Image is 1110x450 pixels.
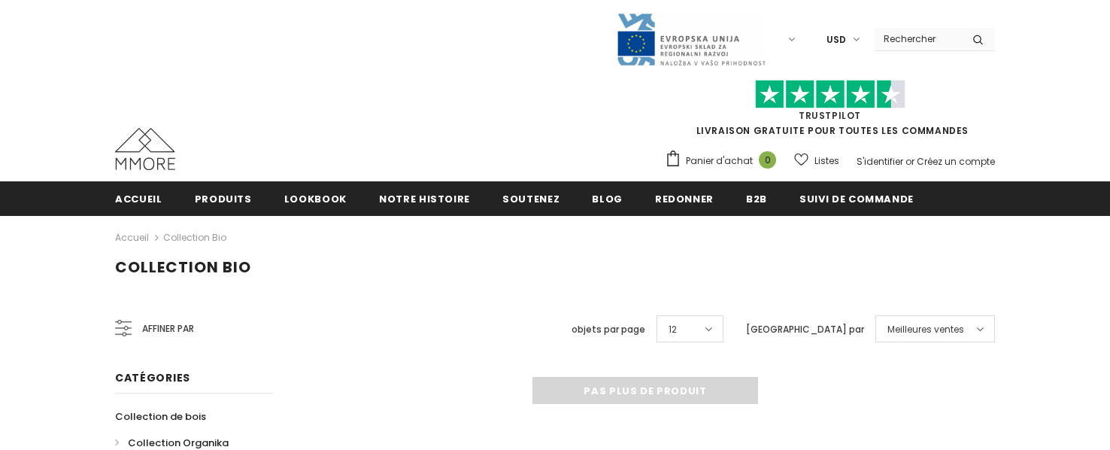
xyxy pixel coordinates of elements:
[115,257,251,278] span: Collection Bio
[686,154,753,169] span: Panier d'achat
[759,151,776,169] span: 0
[755,80,905,109] img: Faites confiance aux étoiles pilotes
[655,192,714,206] span: Redonner
[669,322,677,337] span: 12
[887,322,964,337] span: Meilleures ventes
[115,128,175,170] img: Cas MMORE
[115,229,149,247] a: Accueil
[115,409,206,424] span: Collection de bois
[502,181,560,215] a: soutenez
[592,192,623,206] span: Blog
[746,192,767,206] span: B2B
[195,181,252,215] a: Produits
[814,154,839,169] span: Listes
[502,192,560,206] span: soutenez
[592,181,623,215] a: Blog
[115,192,162,206] span: Accueil
[379,181,470,215] a: Notre histoire
[794,147,839,174] a: Listes
[163,231,226,244] a: Collection Bio
[799,181,914,215] a: Suivi de commande
[857,155,903,168] a: S'identifier
[905,155,914,168] span: or
[284,181,347,215] a: Lookbook
[799,192,914,206] span: Suivi de commande
[875,28,961,50] input: Search Site
[799,109,861,122] a: TrustPilot
[826,32,846,47] span: USD
[379,192,470,206] span: Notre histoire
[665,150,784,172] a: Panier d'achat 0
[665,87,995,137] span: LIVRAISON GRATUITE POUR TOUTES LES COMMANDES
[128,436,229,450] span: Collection Organika
[115,181,162,215] a: Accueil
[115,403,206,430] a: Collection de bois
[572,322,645,337] label: objets par page
[284,192,347,206] span: Lookbook
[142,321,194,337] span: Affiner par
[655,181,714,215] a: Redonner
[616,12,766,67] img: Javni Razpis
[616,32,766,45] a: Javni Razpis
[115,370,190,385] span: Catégories
[746,181,767,215] a: B2B
[917,155,995,168] a: Créez un compte
[746,322,864,337] label: [GEOGRAPHIC_DATA] par
[195,192,252,206] span: Produits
